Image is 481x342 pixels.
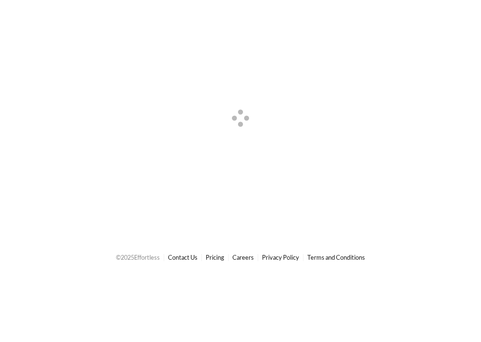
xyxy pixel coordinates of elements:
[232,254,254,261] a: Careers
[307,254,365,261] a: Terms and Conditions
[262,254,299,261] a: Privacy Policy
[168,254,198,261] a: Contact Us
[116,254,160,261] span: © 2025 Effortless
[206,254,224,261] a: Pricing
